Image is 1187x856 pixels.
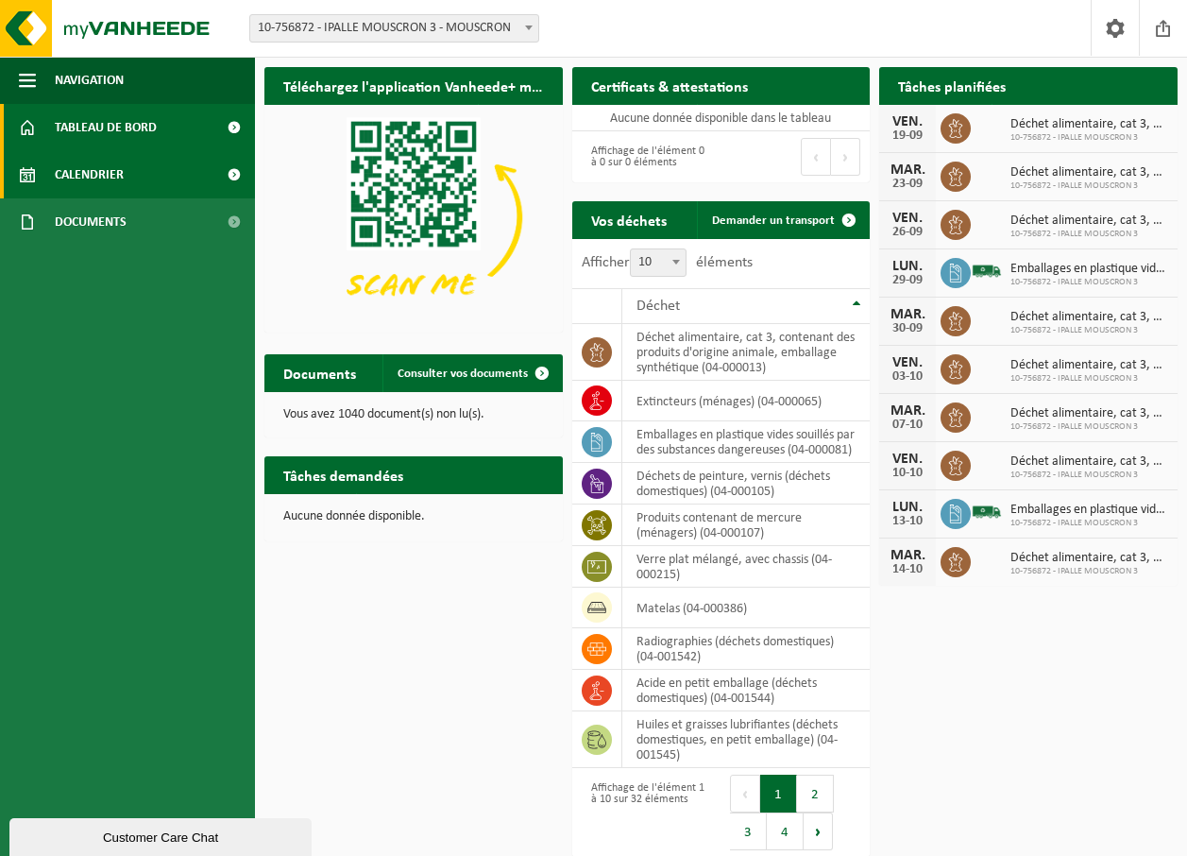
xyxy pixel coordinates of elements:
label: Afficher éléments [582,255,753,270]
h2: Téléchargez l'application Vanheede+ maintenant! [264,67,563,104]
button: Next [831,138,860,176]
div: 19-09 [889,129,926,143]
div: 13-10 [889,515,926,528]
span: Déchet alimentaire, cat 3, contenant des produits d'origine animale, emballage s... [1010,551,1168,566]
span: 10-756872 - IPALLE MOUSCRON 3 - MOUSCRON [250,15,538,42]
iframe: chat widget [9,814,315,856]
span: 10-756872 - IPALLE MOUSCRON 3 [1010,277,1168,288]
div: VEN. [889,114,926,129]
div: VEN. [889,211,926,226]
td: acide en petit emballage (déchets domestiques) (04-001544) [622,670,871,711]
td: matelas (04-000386) [622,588,871,628]
span: Déchet alimentaire, cat 3, contenant des produits d'origine animale, emballage s... [1010,406,1168,421]
button: Previous [801,138,831,176]
td: verre plat mélangé, avec chassis (04-000215) [622,546,871,588]
div: 29-09 [889,274,926,287]
img: BL-SO-LV [971,496,1003,528]
button: 3 [730,813,767,850]
div: VEN. [889,452,926,467]
span: 10 [631,249,686,276]
div: MAR. [889,403,926,419]
img: BL-SO-LV [971,255,1003,287]
span: Tableau de bord [55,104,157,151]
td: déchets de peinture, vernis (déchets domestiques) (04-000105) [622,463,871,505]
td: emballages en plastique vides souillés par des substances dangereuses (04-000081) [622,421,871,463]
div: LUN. [889,259,926,274]
span: 10-756872 - IPALLE MOUSCRON 3 [1010,421,1168,433]
span: 10-756872 - IPALLE MOUSCRON 3 [1010,180,1168,192]
span: 10-756872 - IPALLE MOUSCRON 3 [1010,229,1168,240]
div: VEN. [889,355,926,370]
span: Emballages en plastique vides souillés par des substances dangereuses [1010,262,1168,277]
a: Consulter vos documents [382,354,561,392]
td: Aucune donnée disponible dans le tableau [572,105,871,131]
span: 10-756872 - IPALLE MOUSCRON 3 [1010,132,1168,144]
td: Radiographies (déchets domestiques) (04-001542) [622,628,871,670]
span: 10-756872 - IPALLE MOUSCRON 3 [1010,325,1168,336]
button: 4 [767,813,804,850]
p: Vous avez 1040 document(s) non lu(s). [283,408,544,421]
span: Déchet alimentaire, cat 3, contenant des produits d'origine animale, emballage s... [1010,358,1168,373]
div: 30-09 [889,322,926,335]
div: 10-10 [889,467,926,480]
p: Aucune donnée disponible. [283,510,544,523]
a: Demander un transport [697,201,868,239]
button: Next [804,813,833,850]
span: Documents [55,198,127,246]
span: 10-756872 - IPALLE MOUSCRON 3 [1010,518,1168,529]
button: 2 [797,775,834,813]
span: Déchet [636,299,680,314]
span: Déchet alimentaire, cat 3, contenant des produits d'origine animale, emballage s... [1010,165,1168,180]
h2: Certificats & attestations [572,67,767,104]
span: Déchet alimentaire, cat 3, contenant des produits d'origine animale, emballage s... [1010,117,1168,132]
div: 07-10 [889,419,926,432]
td: huiles et graisses lubrifiantes (déchets domestiques, en petit emballage) (04-001545) [622,711,871,768]
div: 03-10 [889,370,926,384]
img: Download de VHEPlus App [264,105,563,329]
div: LUN. [889,500,926,515]
span: Emballages en plastique vides souillés par des substances dangereuses [1010,503,1168,518]
span: Déchet alimentaire, cat 3, contenant des produits d'origine animale, emballage s... [1010,310,1168,325]
h2: Documents [264,354,375,391]
span: Demander un transport [712,214,835,227]
h2: Vos déchets [572,201,686,238]
span: 10-756872 - IPALLE MOUSCRON 3 [1010,470,1168,481]
span: 10-756872 - IPALLE MOUSCRON 3 [1010,566,1168,577]
span: Calendrier [55,151,124,198]
td: produits contenant de mercure (ménagers) (04-000107) [622,505,871,546]
div: 23-09 [889,178,926,191]
span: Navigation [55,57,124,104]
td: extincteurs (ménages) (04-000065) [622,381,871,421]
div: MAR. [889,163,926,178]
span: 10 [630,248,687,277]
span: Consulter vos documents [398,368,528,380]
button: Previous [730,775,760,813]
div: 26-09 [889,226,926,239]
div: Affichage de l'élément 0 à 0 sur 0 éléments [582,136,712,178]
h2: Tâches planifiées [879,67,1025,104]
div: MAR. [889,307,926,322]
td: déchet alimentaire, cat 3, contenant des produits d'origine animale, emballage synthétique (04-00... [622,324,871,381]
h2: Tâches demandées [264,456,422,493]
div: Affichage de l'élément 1 à 10 sur 32 éléments [582,773,712,852]
button: 1 [760,775,797,813]
span: 10-756872 - IPALLE MOUSCRON 3 [1010,373,1168,385]
div: 14-10 [889,563,926,576]
span: 10-756872 - IPALLE MOUSCRON 3 - MOUSCRON [249,14,539,43]
div: MAR. [889,548,926,563]
span: Déchet alimentaire, cat 3, contenant des produits d'origine animale, emballage s... [1010,214,1168,229]
span: Déchet alimentaire, cat 3, contenant des produits d'origine animale, emballage s... [1010,454,1168,470]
